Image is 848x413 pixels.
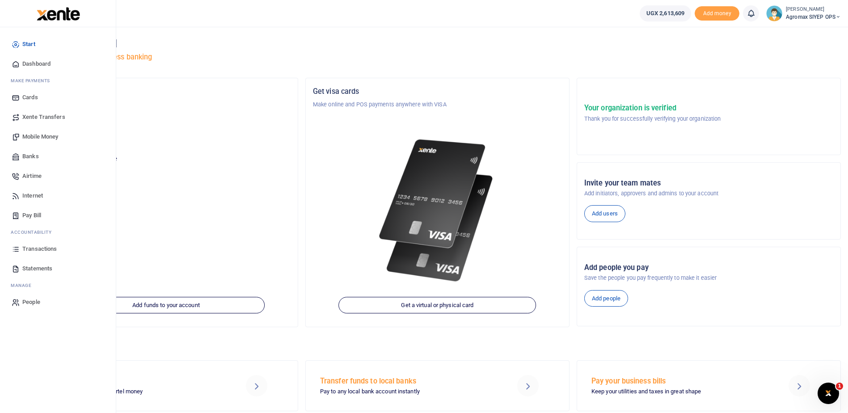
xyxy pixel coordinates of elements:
[836,383,843,390] span: 1
[17,229,51,236] span: countability
[42,122,291,131] h5: Account
[7,107,109,127] a: Xente Transfers
[591,377,766,386] h5: Pay your business bills
[766,5,782,21] img: profile-user
[640,5,691,21] a: UGX 2,613,609
[695,6,739,21] span: Add money
[584,114,721,123] p: Thank you for successfully verifying your organization
[22,132,58,141] span: Mobile Money
[7,292,109,312] a: People
[22,244,57,253] span: Transactions
[646,9,684,18] span: UGX 2,613,609
[36,10,80,17] a: logo-small logo-large logo-large
[695,9,739,16] a: Add money
[7,239,109,259] a: Transactions
[786,13,841,21] span: Agromax SIYEP OPS
[584,104,721,113] h5: Your organization is verified
[7,206,109,225] a: Pay Bill
[584,274,833,282] p: Save the people you pay frequently to make it easier
[320,377,494,386] h5: Transfer funds to local banks
[7,259,109,278] a: Statements
[7,74,109,88] li: M
[577,360,841,411] a: Pay your business bills Keep your utilities and taxes in great shape
[7,225,109,239] li: Ac
[22,113,65,122] span: Xente Transfers
[584,179,833,188] h5: Invite your team mates
[49,387,223,396] p: MTN mobile money and Airtel money
[313,87,562,96] h5: Get visa cards
[766,5,841,21] a: profile-user [PERSON_NAME] Agromax SIYEP OPS
[591,387,766,396] p: Keep your utilities and taxes in great shape
[584,290,628,307] a: Add people
[786,6,841,13] small: [PERSON_NAME]
[22,191,43,200] span: Internet
[68,297,265,314] a: Add funds to your account
[695,6,739,21] li: Toup your wallet
[313,100,562,109] p: Make online and POS payments anywhere with VISA
[37,7,80,21] img: logo-large
[42,100,291,109] p: AGROMAX U LIMITED
[584,205,625,222] a: Add users
[42,155,291,164] p: Your current account balance
[49,377,223,386] h5: Send Mobile Money
[7,147,109,166] a: Banks
[22,152,39,161] span: Banks
[42,135,291,144] p: Agromax SIYEP OPS
[34,53,841,62] h5: Welcome to better business banking
[15,77,50,84] span: ake Payments
[22,211,41,220] span: Pay Bill
[818,383,839,404] iframe: Intercom live chat
[42,87,291,96] h5: Organization
[22,93,38,102] span: Cards
[339,297,536,314] a: Get a virtual or physical card
[34,360,298,411] a: Send Mobile Money MTN mobile money and Airtel money
[42,166,291,175] h5: UGX 2,613,609
[305,360,570,411] a: Transfer funds to local banks Pay to any local bank account instantly
[7,34,109,54] a: Start
[584,189,833,198] p: Add initiators, approvers and admins to your account
[22,264,52,273] span: Statements
[636,5,695,21] li: Wallet ballance
[22,172,42,181] span: Airtime
[7,186,109,206] a: Internet
[584,263,833,272] h5: Add people you pay
[34,339,841,349] h4: Make a transaction
[7,127,109,147] a: Mobile Money
[22,298,40,307] span: People
[7,88,109,107] a: Cards
[7,54,109,74] a: Dashboard
[320,387,494,396] p: Pay to any local bank account instantly
[22,59,51,68] span: Dashboard
[34,38,841,48] h4: Hello [PERSON_NAME]
[7,166,109,186] a: Airtime
[15,282,32,289] span: anage
[7,278,109,292] li: M
[375,131,499,291] img: xente-_physical_cards.png
[22,40,35,49] span: Start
